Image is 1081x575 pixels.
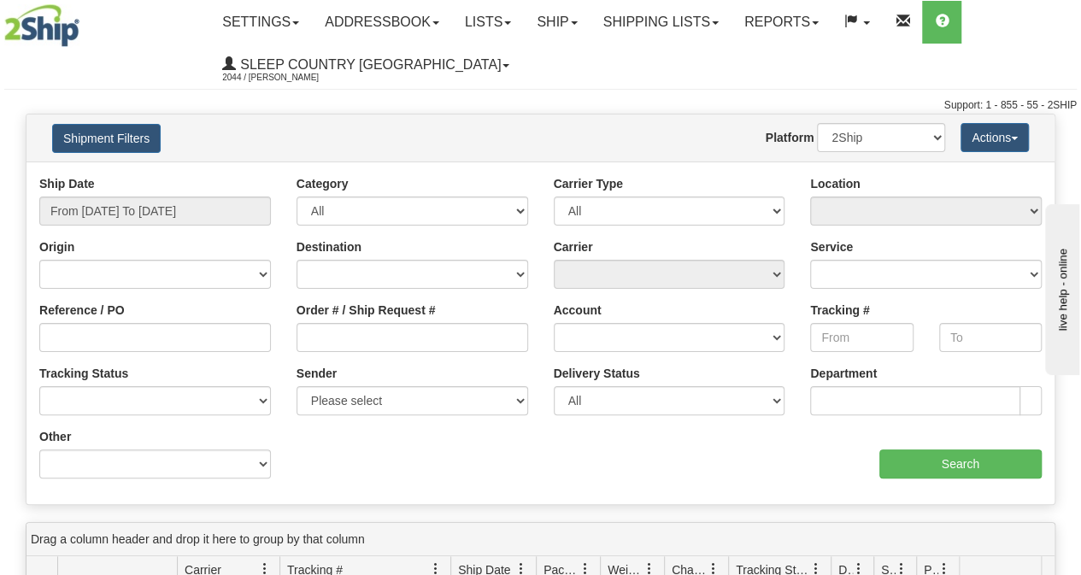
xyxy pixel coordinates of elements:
div: grid grouping header [26,523,1055,556]
label: Tracking # [810,302,869,319]
label: Department [810,365,877,382]
button: Shipment Filters [52,124,161,153]
label: Category [297,175,349,192]
label: Origin [39,238,74,255]
iframe: chat widget [1042,200,1079,374]
a: Reports [731,1,831,44]
a: Addressbook [312,1,452,44]
label: Location [810,175,860,192]
a: Shipping lists [590,1,731,44]
label: Other [39,428,71,445]
div: live help - online [13,15,158,27]
label: Destination [297,238,361,255]
label: Platform [766,129,814,146]
label: Service [810,238,853,255]
div: Support: 1 - 855 - 55 - 2SHIP [4,98,1077,113]
span: Sleep Country [GEOGRAPHIC_DATA] [236,57,501,72]
img: logo2044.jpg [4,4,79,47]
label: Delivery Status [554,365,640,382]
label: Reference / PO [39,302,125,319]
label: Account [554,302,602,319]
a: Lists [452,1,524,44]
a: Sleep Country [GEOGRAPHIC_DATA] 2044 / [PERSON_NAME] [209,44,522,86]
label: Ship Date [39,175,95,192]
label: Order # / Ship Request # [297,302,436,319]
input: To [939,323,1042,352]
label: Carrier Type [554,175,623,192]
button: Actions [961,123,1029,152]
label: Carrier [554,238,593,255]
label: Tracking Status [39,365,128,382]
input: Search [879,449,1043,478]
a: Settings [209,1,312,44]
a: Ship [524,1,590,44]
input: From [810,323,913,352]
label: Sender [297,365,337,382]
span: 2044 / [PERSON_NAME] [222,69,350,86]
